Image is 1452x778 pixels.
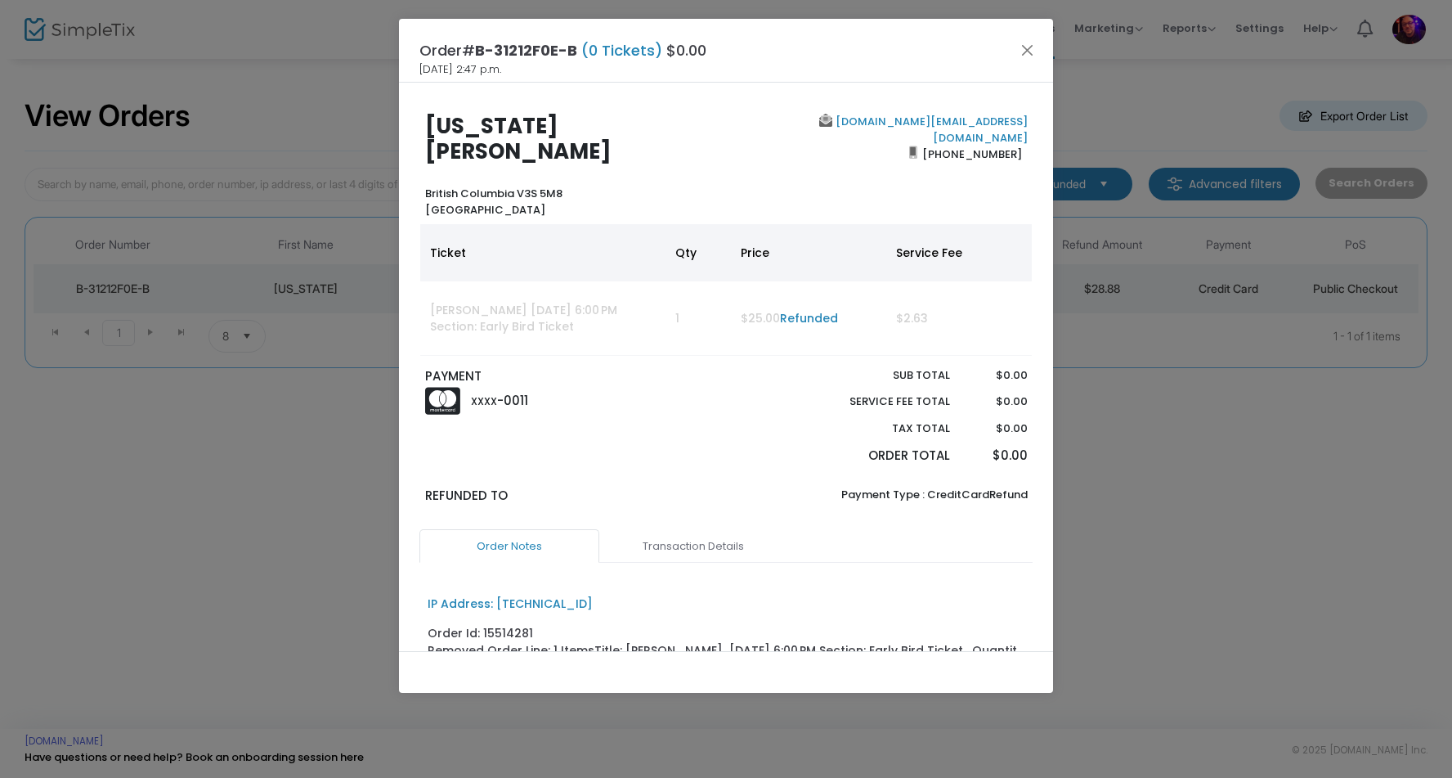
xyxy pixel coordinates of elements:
[886,281,984,356] td: $2.63
[731,224,886,281] th: Price
[428,596,593,613] div: IP Address: [TECHNICAL_ID]
[811,393,950,410] p: Service Fee Total
[425,487,719,506] p: Refunded to
[420,224,1032,356] div: Data table
[425,367,719,386] p: PAYMENT
[419,39,706,61] h4: Order# $0.00
[428,625,1025,694] div: Order Id: 15514281 Removed Order Line: 1 ItemsTitle: [PERSON_NAME] [DATE] 6:00 PM Section: Early ...
[966,393,1027,410] p: $0.00
[811,420,950,437] p: Tax Total
[811,447,950,465] p: Order Total
[665,281,731,356] td: 1
[471,394,497,408] span: XXXX
[886,224,984,281] th: Service Fee
[419,529,599,564] a: Order Notes
[731,281,886,356] td: $25.00
[475,40,577,61] span: B-31212F0E-B
[425,111,612,166] b: [US_STATE][PERSON_NAME]
[966,420,1027,437] p: $0.00
[665,224,731,281] th: Qty
[425,186,562,218] b: British Columbia V3S 5M8 [GEOGRAPHIC_DATA]
[1017,39,1038,61] button: Close
[966,447,1027,465] p: $0.00
[780,310,838,326] a: Refunded
[966,367,1027,384] p: $0.00
[577,40,666,61] span: (0 Tickets)
[420,224,665,281] th: Ticket
[811,367,950,384] p: Sub total
[497,392,528,409] span: -0011
[917,141,1028,167] span: [PHONE_NUMBER]
[603,529,783,564] a: Transaction Details
[420,281,665,356] td: [PERSON_NAME] [DATE] 6:00 PM Section: Early Bird Ticket
[832,114,1028,146] a: [DOMAIN_NAME][EMAIL_ADDRESS][DOMAIN_NAME]
[841,487,1028,502] span: Payment Type : CreditCardRefund
[419,61,501,78] span: [DATE] 2:47 p.m.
